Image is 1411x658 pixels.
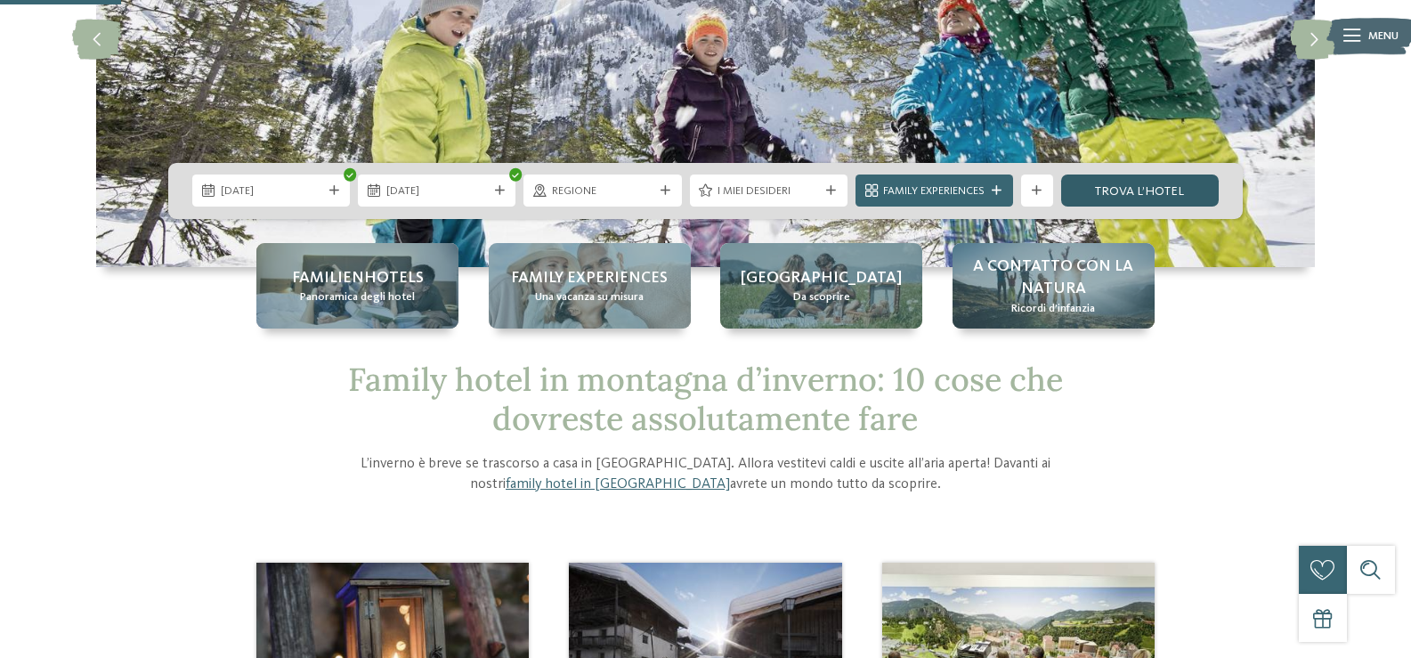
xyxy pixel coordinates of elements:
[535,289,644,305] span: Una vacanza su misura
[953,243,1155,329] a: Family hotel in montagna d’inverno: 10 consigli per voi A contatto con la natura Ricordi d’infanzia
[506,477,730,491] a: family hotel in [GEOGRAPHIC_DATA]
[348,359,1063,438] span: Family hotel in montagna d’inverno: 10 cose che dovreste assolutamente fare
[552,183,653,199] span: Regione
[300,289,415,305] span: Panoramica degli hotel
[292,267,424,289] span: Familienhotels
[511,267,668,289] span: Family experiences
[1061,175,1219,207] a: trova l’hotel
[793,289,850,305] span: Da scoprire
[1011,301,1095,317] span: Ricordi d’infanzia
[969,256,1139,300] span: A contatto con la natura
[386,183,488,199] span: [DATE]
[720,243,922,329] a: Family hotel in montagna d’inverno: 10 consigli per voi [GEOGRAPHIC_DATA] Da scoprire
[718,183,819,199] span: I miei desideri
[325,454,1087,494] p: L’inverno è breve se trascorso a casa in [GEOGRAPHIC_DATA]. Allora vestitevi caldi e uscite all’a...
[256,243,458,329] a: Family hotel in montagna d’inverno: 10 consigli per voi Familienhotels Panoramica degli hotel
[489,243,691,329] a: Family hotel in montagna d’inverno: 10 consigli per voi Family experiences Una vacanza su misura
[741,267,902,289] span: [GEOGRAPHIC_DATA]
[883,183,985,199] span: Family Experiences
[221,183,322,199] span: [DATE]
